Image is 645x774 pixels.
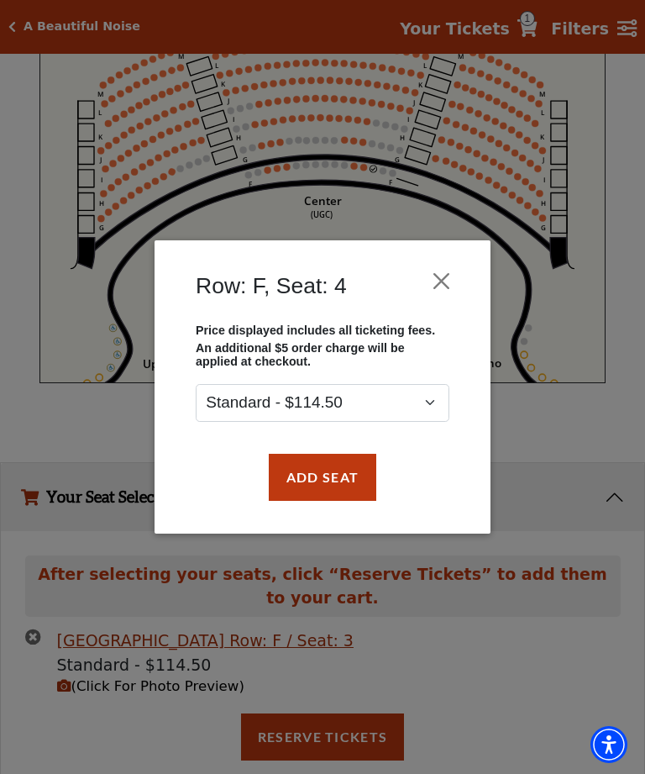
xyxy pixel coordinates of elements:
h4: Row: F, Seat: 4 [196,273,347,300]
button: Close [426,265,458,297]
button: Add Seat [269,454,376,501]
div: Accessibility Menu [590,726,627,763]
p: An additional $5 order charge will be applied at checkout. [196,341,449,368]
p: Price displayed includes all ticketing fees. [196,324,449,337]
